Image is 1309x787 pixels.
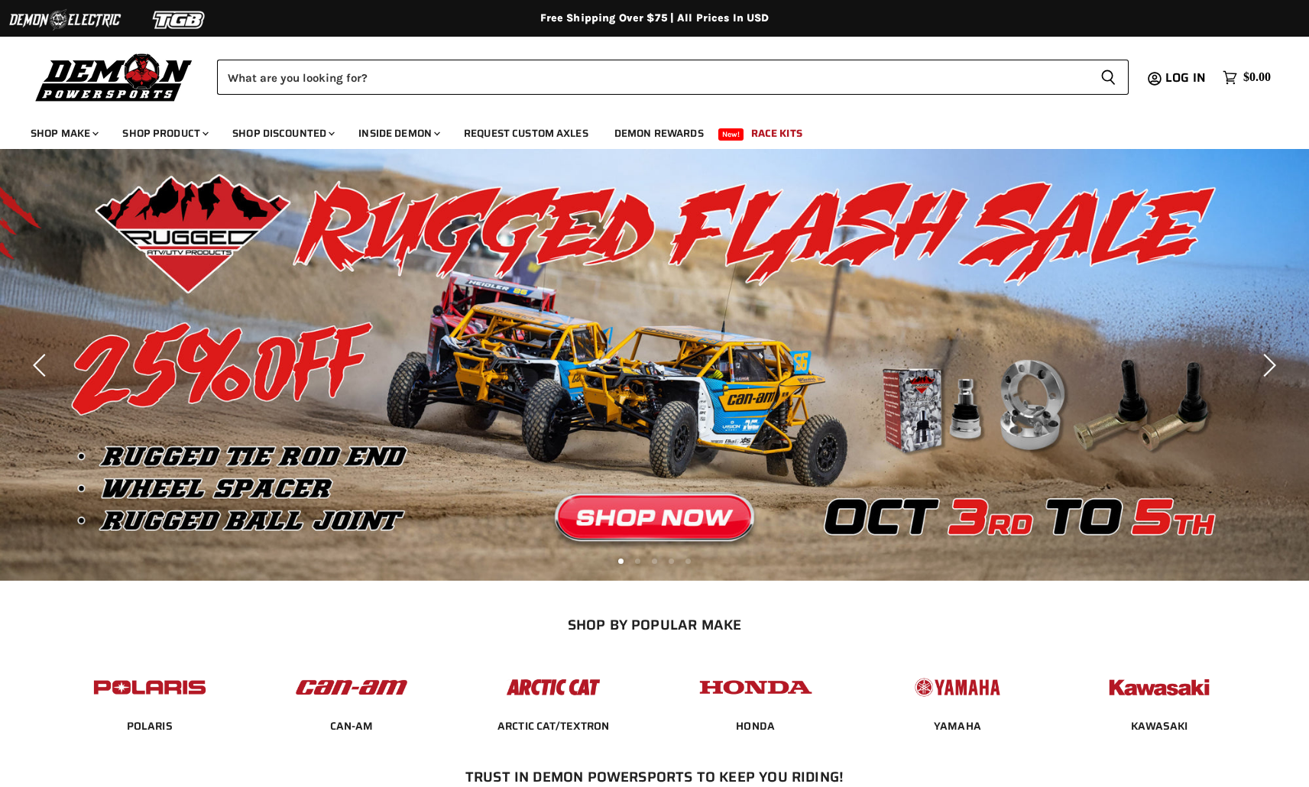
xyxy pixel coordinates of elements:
li: Page dot 5 [685,559,691,564]
a: $0.00 [1215,66,1278,89]
h2: Trust In Demon Powersports To Keep You Riding! [79,769,1230,785]
button: Search [1088,60,1129,95]
a: KAWASAKI [1131,719,1187,733]
a: Shop Discounted [221,118,344,149]
li: Page dot 2 [635,559,640,564]
a: YAMAHA [934,719,981,733]
img: POPULAR_MAKE_logo_2_dba48cf1-af45-46d4-8f73-953a0f002620.jpg [90,664,209,711]
span: KAWASAKI [1131,719,1187,734]
img: Demon Powersports [31,50,198,104]
img: POPULAR_MAKE_logo_1_adc20308-ab24-48c4-9fac-e3c1a623d575.jpg [292,664,411,711]
a: Request Custom Axles [452,118,600,149]
img: POPULAR_MAKE_logo_3_027535af-6171-4c5e-a9bc-f0eccd05c5d6.jpg [494,664,613,711]
a: Inside Demon [347,118,449,149]
button: Previous [27,350,57,381]
span: Log in [1165,68,1206,87]
img: TGB Logo 2 [122,5,237,34]
span: POLARIS [127,719,173,734]
img: POPULAR_MAKE_logo_4_4923a504-4bac-4306-a1be-165a52280178.jpg [696,664,815,711]
a: Shop Make [19,118,108,149]
span: ARCTIC CAT/TEXTRON [497,719,610,734]
a: Shop Product [111,118,218,149]
a: Log in [1158,71,1215,85]
h2: SHOP BY POPULAR MAKE [62,617,1247,633]
li: Page dot 4 [669,559,674,564]
a: CAN-AM [330,719,374,733]
a: POLARIS [127,719,173,733]
span: YAMAHA [934,719,981,734]
span: HONDA [736,719,775,734]
a: Race Kits [740,118,814,149]
li: Page dot 1 [618,559,624,564]
a: Demon Rewards [603,118,715,149]
a: HONDA [736,719,775,733]
input: Search [217,60,1088,95]
span: $0.00 [1243,70,1271,85]
li: Page dot 3 [652,559,657,564]
button: Next [1252,350,1282,381]
span: CAN-AM [330,719,374,734]
div: Free Shipping Over $75 | All Prices In USD [44,11,1266,25]
form: Product [217,60,1129,95]
span: New! [718,128,744,141]
img: Demon Electric Logo 2 [8,5,122,34]
a: ARCTIC CAT/TEXTRON [497,719,610,733]
img: POPULAR_MAKE_logo_6_76e8c46f-2d1e-4ecc-b320-194822857d41.jpg [1100,664,1219,711]
ul: Main menu [19,112,1267,149]
img: POPULAR_MAKE_logo_5_20258e7f-293c-4aac-afa8-159eaa299126.jpg [898,664,1017,711]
